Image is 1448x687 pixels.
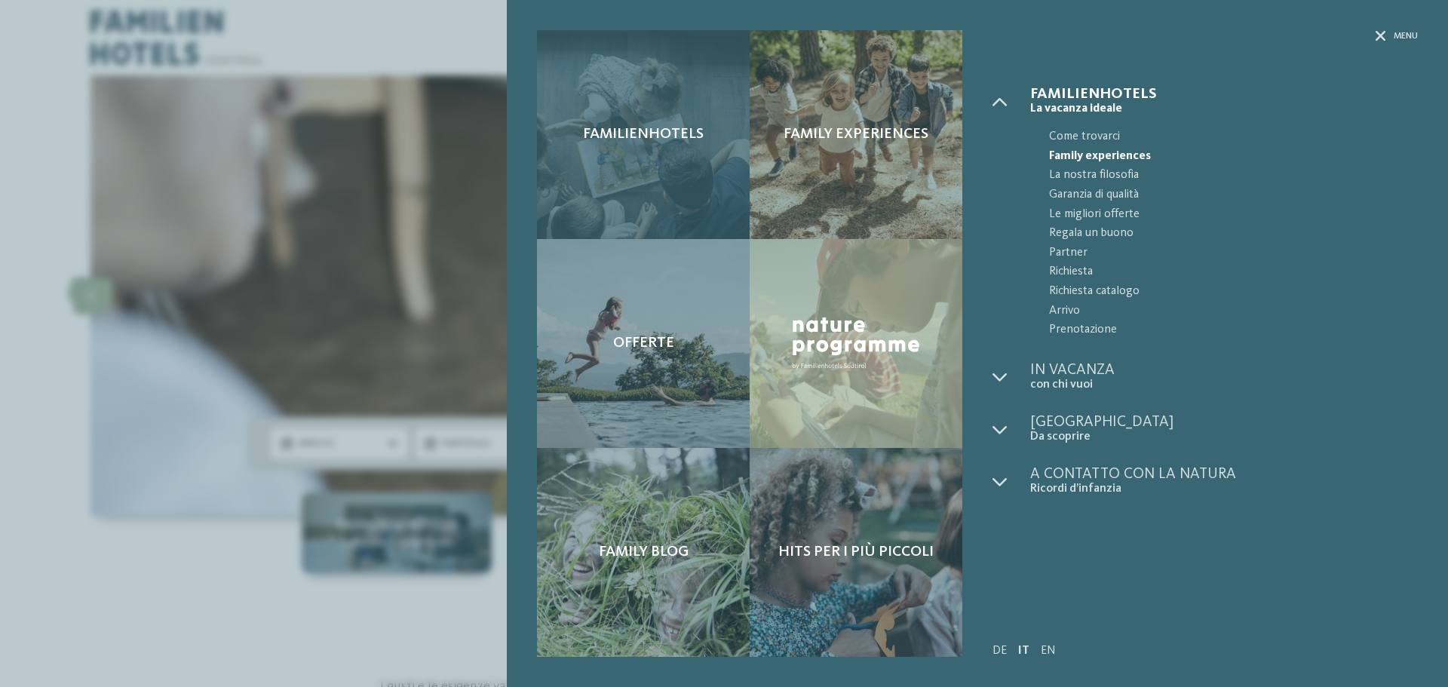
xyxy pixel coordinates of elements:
[1049,127,1418,147] span: Come trovarci
[1030,430,1418,444] span: Da scoprire
[750,30,962,239] a: Quale family experience volete vivere? Family experiences
[778,543,934,561] span: Hits per i più piccoli
[1049,282,1418,302] span: Richiesta catalogo
[1049,147,1418,167] span: Family experiences
[1049,244,1418,263] span: Partner
[1030,87,1418,102] span: Familienhotels
[1041,645,1056,657] a: EN
[1030,415,1418,444] a: [GEOGRAPHIC_DATA] Da scoprire
[1049,320,1418,340] span: Prenotazione
[1030,87,1418,116] a: Familienhotels La vacanza ideale
[1030,467,1418,496] a: A contatto con la natura Ricordi d’infanzia
[1030,363,1418,378] span: In vacanza
[1030,147,1418,167] a: Family experiences
[1030,282,1418,302] a: Richiesta catalogo
[1030,320,1418,340] a: Prenotazione
[1030,378,1418,392] span: con chi vuoi
[1394,30,1418,43] span: Menu
[1030,415,1418,430] span: [GEOGRAPHIC_DATA]
[1030,302,1418,321] a: Arrivo
[784,125,928,143] span: Family experiences
[1030,205,1418,225] a: Le migliori offerte
[613,334,674,352] span: Offerte
[1030,482,1418,496] span: Ricordi d’infanzia
[1049,186,1418,205] span: Garanzia di qualità
[583,125,704,143] span: Familienhotels
[1030,244,1418,263] a: Partner
[1049,262,1418,282] span: Richiesta
[1030,262,1418,282] a: Richiesta
[1030,186,1418,205] a: Garanzia di qualità
[1049,166,1418,186] span: La nostra filosofia
[537,239,750,448] a: Quale family experience volete vivere? Offerte
[1030,127,1418,147] a: Come trovarci
[1030,224,1418,244] a: Regala un buono
[537,30,750,239] a: Quale family experience volete vivere? Familienhotels
[1049,205,1418,225] span: Le migliori offerte
[1049,302,1418,321] span: Arrivo
[1030,363,1418,392] a: In vacanza con chi vuoi
[1049,224,1418,244] span: Regala un buono
[787,312,925,374] img: Nature Programme
[537,448,750,657] a: Quale family experience volete vivere? Family Blog
[750,239,962,448] a: Quale family experience volete vivere? Nature Programme
[1018,645,1029,657] a: IT
[750,448,962,657] a: Quale family experience volete vivere? Hits per i più piccoli
[599,543,689,561] span: Family Blog
[1030,102,1418,116] span: La vacanza ideale
[1030,467,1418,482] span: A contatto con la natura
[1030,166,1418,186] a: La nostra filosofia
[992,645,1007,657] a: DE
